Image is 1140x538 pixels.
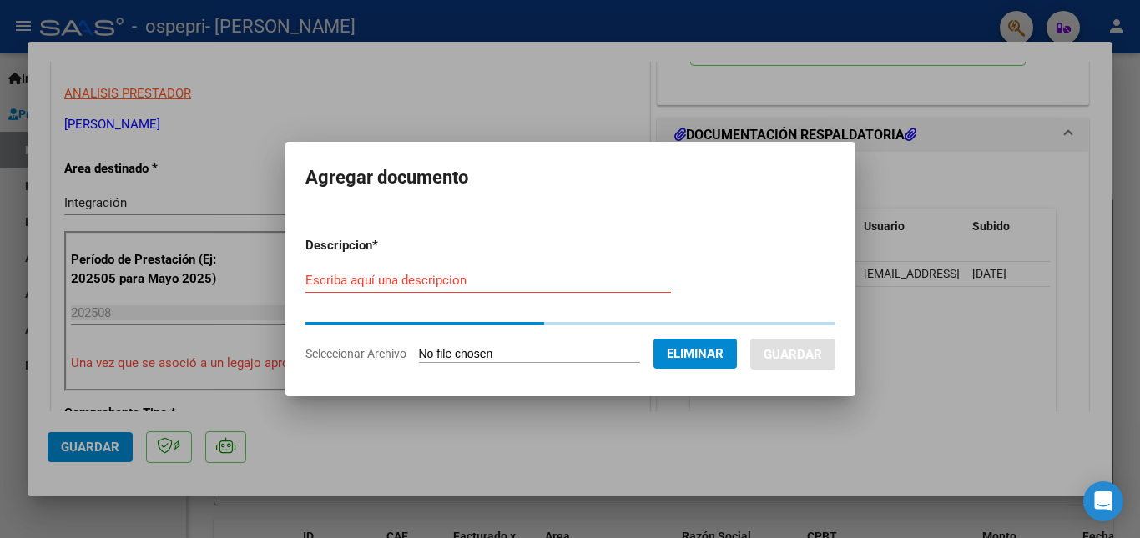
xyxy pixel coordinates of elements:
[305,162,835,194] h2: Agregar documento
[653,339,737,369] button: Eliminar
[305,236,465,255] p: Descripcion
[764,347,822,362] span: Guardar
[305,347,406,360] span: Seleccionar Archivo
[667,346,724,361] span: Eliminar
[750,339,835,370] button: Guardar
[1083,481,1123,521] div: Open Intercom Messenger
